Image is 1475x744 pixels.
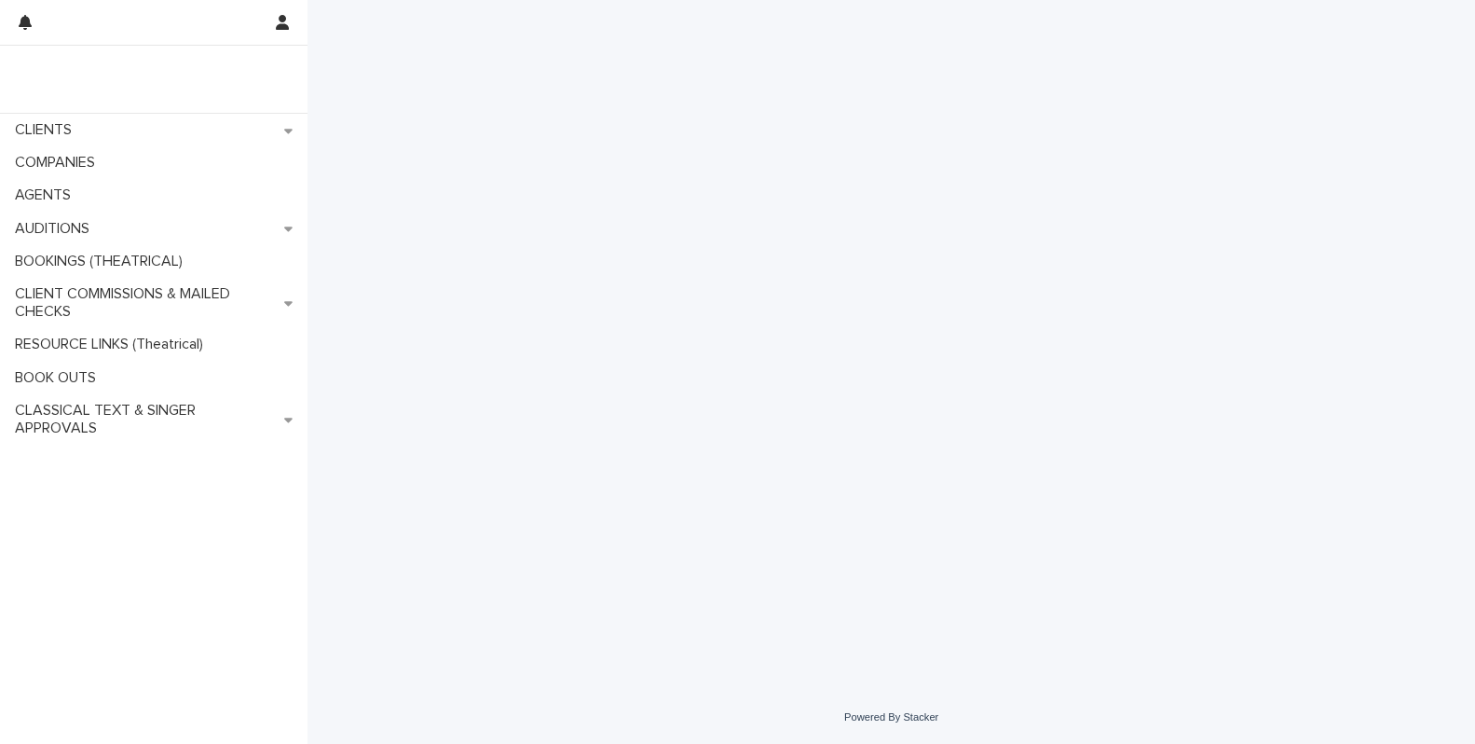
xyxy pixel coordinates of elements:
p: COMPANIES [7,154,110,172]
p: RESOURCE LINKS (Theatrical) [7,336,218,353]
p: CLIENTS [7,121,87,139]
p: AGENTS [7,186,86,204]
p: BOOKINGS (THEATRICAL) [7,253,198,270]
p: BOOK OUTS [7,369,111,387]
p: CLIENT COMMISSIONS & MAILED CHECKS [7,285,284,321]
p: AUDITIONS [7,220,104,238]
a: Powered By Stacker [844,711,938,723]
p: CLASSICAL TEXT & SINGER APPROVALS [7,402,284,437]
